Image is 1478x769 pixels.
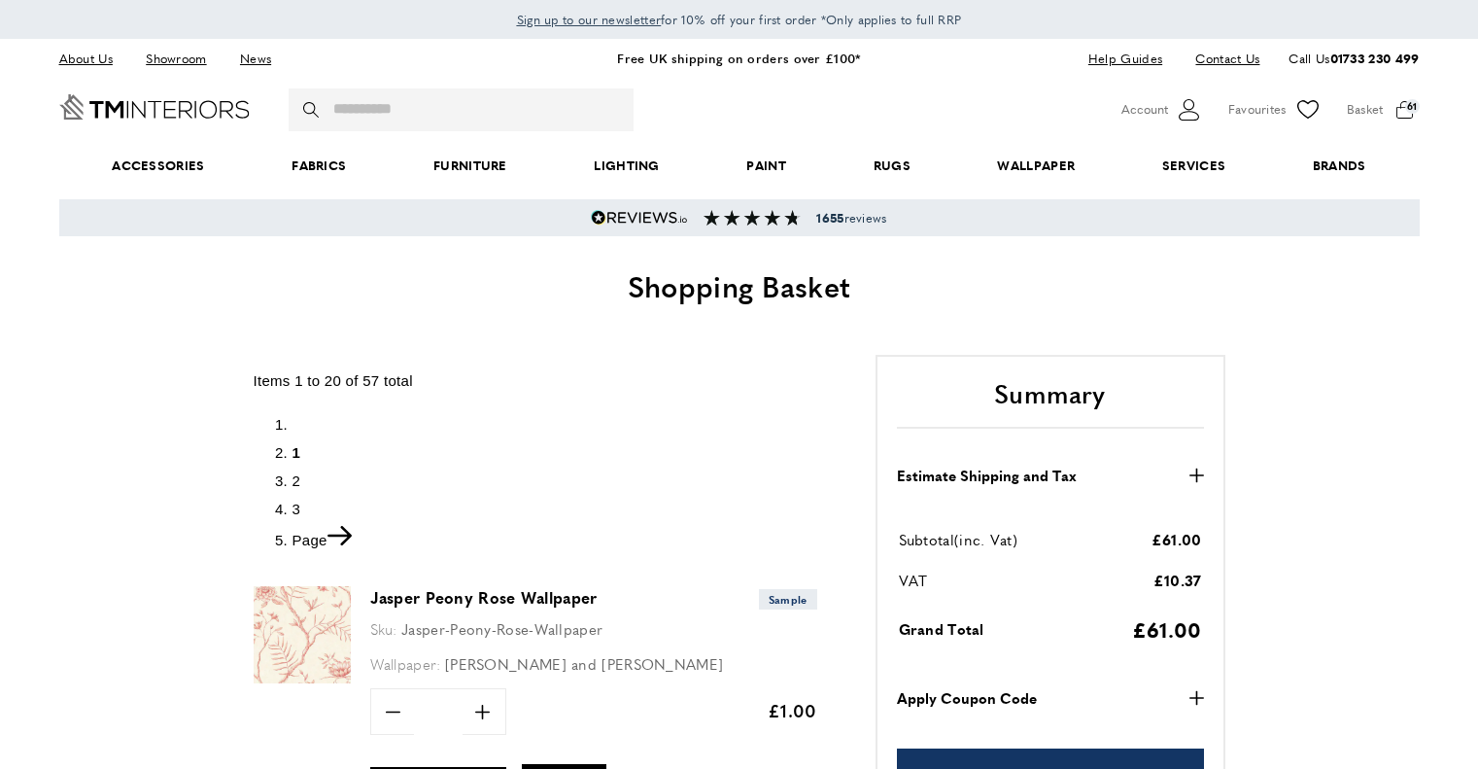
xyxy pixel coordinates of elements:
button: Apply Coupon Code [897,686,1204,710]
a: News [225,46,286,72]
strong: Apply Coupon Code [897,686,1037,710]
span: for 10% off your first order *Only applies to full RRP [517,11,962,28]
a: About Us [59,46,127,72]
span: reviews [816,210,886,226]
img: Reviews section [704,210,801,226]
p: Call Us [1289,49,1419,69]
a: Wallpaper [954,136,1118,195]
span: Sign up to our newsletter [517,11,662,28]
a: Services [1118,136,1269,195]
a: Jasper Peony Rose Wallpaper [370,586,598,609]
a: Contact Us [1181,46,1259,72]
button: Estimate Shipping and Tax [897,464,1204,487]
span: 1 [292,444,301,461]
span: Wallpaper: [370,653,441,674]
a: 2 [292,472,301,489]
li: Page 1 [292,441,837,465]
span: Subtotal [899,529,954,549]
span: (inc. Vat) [954,529,1017,549]
a: Jasper Peony Rose Wallpaper [254,670,351,686]
a: Paint [704,136,830,195]
a: Rugs [830,136,954,195]
span: [PERSON_NAME] and [PERSON_NAME] [445,653,723,674]
a: Showroom [131,46,221,72]
h2: Summary [897,376,1204,429]
nav: pagination [254,413,837,552]
span: Sku: [370,618,397,639]
a: Sign up to our newsletter [517,10,662,29]
span: Favourites [1228,99,1287,120]
a: 3 [292,501,301,517]
span: £10.37 [1153,570,1202,590]
a: Lighting [551,136,704,195]
a: 01733 230 499 [1330,49,1420,67]
a: Go to Home page [59,94,250,120]
a: Free UK shipping on orders over £100* [617,49,860,67]
span: Account [1121,99,1168,120]
span: £1.00 [768,698,817,722]
a: Favourites [1228,95,1323,124]
span: Grand Total [899,618,984,639]
span: Items 1 to 20 of 57 total [254,372,413,389]
button: Customer Account [1121,95,1204,124]
span: Accessories [68,136,248,195]
a: Help Guides [1074,46,1177,72]
img: Jasper Peony Rose Wallpaper [254,586,351,683]
a: Brands [1269,136,1409,195]
a: Next [292,532,352,548]
strong: Estimate Shipping and Tax [897,464,1077,487]
span: £61.00 [1151,529,1202,549]
span: £61.00 [1132,614,1202,644]
a: Furniture [390,136,550,195]
span: Sample [759,589,817,610]
button: Search [303,88,323,131]
img: Reviews.io 5 stars [591,210,688,226]
a: Fabrics [248,136,390,195]
span: Shopping Basket [628,264,851,306]
span: Jasper-Peony-Rose-Wallpaper [401,618,602,639]
span: VAT [899,570,928,590]
strong: 1655 [816,209,843,227]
